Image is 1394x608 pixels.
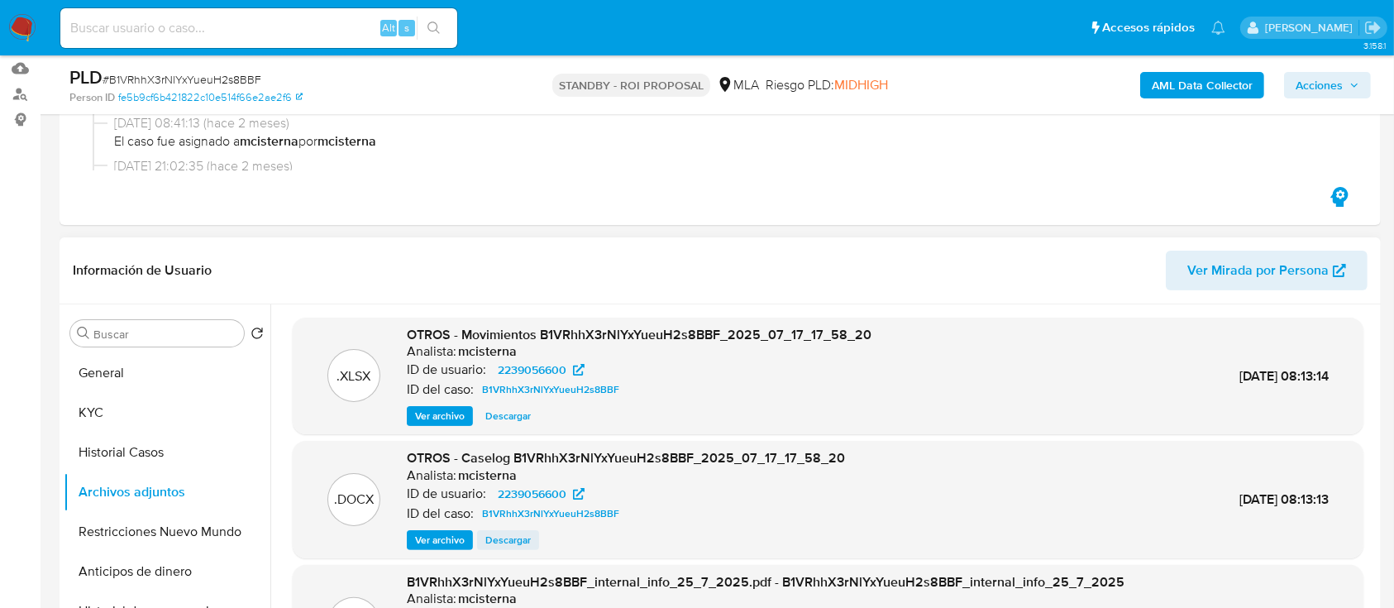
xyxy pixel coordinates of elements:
[717,76,759,94] div: MLA
[407,343,456,360] p: Analista:
[407,486,486,502] p: ID de usuario:
[498,360,566,380] span: 2239056600
[407,361,486,378] p: ID de usuario:
[1364,19,1382,36] a: Salir
[415,408,465,424] span: Ver archivo
[251,327,264,345] button: Volver al orden por defecto
[1284,72,1371,98] button: Acciones
[93,327,237,342] input: Buscar
[458,343,517,360] h6: mcisterna
[114,114,1341,132] span: [DATE] 08:41:13 (hace 2 meses)
[64,512,270,552] button: Restricciones Nuevo Mundo
[458,467,517,484] h6: mcisterna
[407,530,473,550] button: Ver archivo
[60,17,457,39] input: Buscar usuario o caso...
[407,505,474,522] p: ID del caso:
[69,90,115,105] b: Person ID
[477,530,539,550] button: Descargar
[407,381,474,398] p: ID del caso:
[317,132,376,151] b: mcisterna
[73,262,212,279] h1: Información de Usuario
[407,406,473,426] button: Ver archivo
[482,504,619,524] span: B1VRhhX3rNlYxYueuH2s8BBF
[114,132,1341,151] span: El caso fue asignado a por
[488,360,594,380] a: 2239056600
[475,504,626,524] a: B1VRhhX3rNlYxYueuH2s8BBF
[1363,39,1386,52] span: 3.158.1
[382,20,395,36] span: Alt
[103,71,261,88] span: # B1VRhhX3rNlYxYueuH2s8BBF
[475,380,626,400] a: B1VRhhX3rNlYxYueuH2s8BBF
[64,393,270,433] button: KYC
[1239,366,1329,385] span: [DATE] 08:13:14
[407,572,1124,591] span: B1VRhhX3rNlYxYueuH2s8BBF_internal_info_25_7_2025.pdf - B1VRhhX3rNlYxYueuH2s8BBF_internal_info_25_...
[1140,72,1264,98] button: AML Data Collector
[552,74,710,97] p: STANDBY - ROI PROPOSAL
[458,591,517,607] h6: mcisterna
[114,157,1341,175] span: [DATE] 21:02:35 (hace 2 meses)
[766,76,888,94] span: Riesgo PLD:
[64,472,270,512] button: Archivos adjuntos
[404,20,409,36] span: s
[407,591,456,607] p: Analista:
[334,491,374,509] p: .DOCX
[407,325,871,344] span: OTROS - Movimientos B1VRhhX3rNlYxYueuH2s8BBF_2025_07_17_17_58_20
[64,433,270,472] button: Historial Casos
[64,552,270,591] button: Anticipos de dinero
[485,532,531,548] span: Descargar
[488,484,594,504] a: 2239056600
[118,90,303,105] a: fe5b9cf6b421822c10e514f66e2ae2f6
[1152,72,1253,98] b: AML Data Collector
[1187,251,1329,290] span: Ver Mirada por Persona
[477,406,539,426] button: Descargar
[407,448,845,467] span: OTROS - Caselog B1VRhhX3rNlYxYueuH2s8BBF_2025_07_17_17_58_20
[1265,20,1358,36] p: ezequiel.castrillon@mercadolibre.com
[498,484,566,504] span: 2239056600
[482,380,619,400] span: B1VRhhX3rNlYxYueuH2s8BBF
[1296,72,1343,98] span: Acciones
[1211,21,1225,35] a: Notificaciones
[77,327,90,340] button: Buscar
[834,75,888,94] span: MIDHIGH
[337,367,371,385] p: .XLSX
[407,467,456,484] p: Analista:
[415,532,465,548] span: Ver archivo
[69,64,103,90] b: PLD
[485,408,531,424] span: Descargar
[417,17,451,40] button: search-icon
[1102,19,1195,36] span: Accesos rápidos
[1239,490,1329,509] span: [DATE] 08:13:13
[1166,251,1368,290] button: Ver Mirada por Persona
[240,132,298,151] b: mcisterna
[64,353,270,393] button: General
